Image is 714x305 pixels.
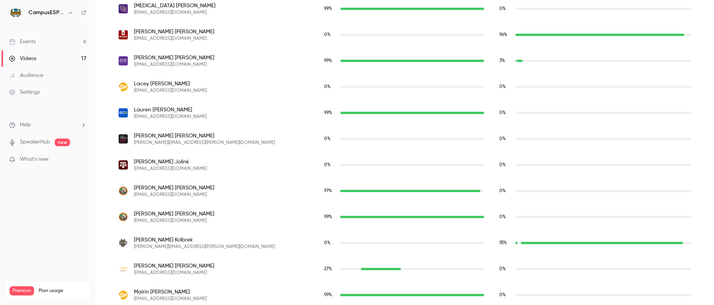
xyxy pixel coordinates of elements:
span: new [55,139,70,146]
div: lacey@campusesp.com [111,74,699,100]
img: tamu.edu [119,160,128,170]
div: Videos [9,55,36,62]
span: Live watch time [324,188,336,194]
span: [EMAIL_ADDRESS][DOMAIN_NAME] [134,166,207,172]
div: smaxjones@salisbury.edu [111,178,699,204]
img: georgian.edu [119,108,128,117]
span: 0 % [499,267,506,271]
span: 0 % [499,137,506,141]
span: Plan usage [39,288,86,294]
img: campusesp.com [119,82,128,91]
span: 99 % [324,7,332,11]
span: 96 % [499,33,507,37]
span: 3 % [499,59,505,63]
span: Replay watch time [499,214,512,220]
div: nancy.jimenez@csueastbay.edu [111,126,699,152]
span: Live watch time [324,57,336,64]
h6: CampusESP Academy [28,9,64,16]
span: Replay watch time [499,292,512,298]
span: Replay watch time [499,188,512,194]
div: Events [9,38,36,46]
div: charknes@iu.edu [111,22,699,48]
span: 0 % [499,7,506,11]
span: Lauren [PERSON_NAME] [134,106,207,114]
span: Replay watch time [499,161,512,168]
span: 0 % [324,33,331,37]
div: tracey.kolbrek@dordt.edu [111,230,699,256]
span: 99 % [324,111,332,115]
span: 0 % [324,137,331,141]
span: 27 % [324,267,332,271]
span: [PERSON_NAME] [PERSON_NAME] [134,132,275,140]
span: [PERSON_NAME][EMAIL_ADDRESS][PERSON_NAME][DOMAIN_NAME] [134,244,275,250]
a: SpeakerHub [20,138,50,146]
div: nhutson@agnesscott.edu [111,48,699,74]
span: [EMAIL_ADDRESS][DOMAIN_NAME] [134,10,215,16]
span: 0 % [499,215,506,219]
img: salisbury.edu [119,186,128,196]
span: Replay watch time [499,135,512,142]
div: ljensen@georgian.edu [111,100,699,126]
span: [PERSON_NAME] [PERSON_NAME] [134,262,214,270]
span: 0 % [324,241,331,245]
div: Settings [9,88,40,96]
img: iu.edu [119,30,128,39]
img: salisbury.edu [119,212,128,222]
span: Replay watch time [499,240,512,246]
iframe: Noticeable Trigger [77,156,86,163]
img: umn.edu [119,264,128,274]
div: mart1028@umn.edu [111,256,699,282]
div: masonj120@tamu.edu [111,152,699,178]
span: Lacey [PERSON_NAME] [134,80,207,88]
span: [EMAIL_ADDRESS][DOMAIN_NAME] [134,62,214,68]
span: Live watch time [324,83,336,90]
span: 0 % [499,293,506,297]
span: [PERSON_NAME] [PERSON_NAME] [134,210,214,218]
span: 0 % [324,85,331,89]
span: 99 % [324,215,332,219]
span: 0 % [499,85,506,89]
span: [PERSON_NAME] [PERSON_NAME] [134,28,214,36]
span: 0 % [499,163,506,167]
span: Replay watch time [499,57,512,64]
img: campusesp.com [119,290,128,300]
span: What's new [20,155,49,163]
span: [PERSON_NAME] [PERSON_NAME] [134,184,214,192]
span: Live watch time [324,214,336,220]
span: Replay watch time [499,83,512,90]
span: [MEDICAL_DATA] [PERSON_NAME] [134,2,215,10]
img: evansville.edu [119,4,128,13]
img: dordt.edu [119,238,128,248]
span: 0 % [499,189,506,193]
span: [EMAIL_ADDRESS][DOMAIN_NAME] [134,192,214,198]
span: [EMAIL_ADDRESS][DOMAIN_NAME] [134,218,214,224]
span: [EMAIL_ADDRESS][DOMAIN_NAME] [134,270,214,276]
span: Live watch time [324,292,336,298]
span: [EMAIL_ADDRESS][DOMAIN_NAME] [134,36,214,42]
span: 0 % [324,163,331,167]
span: Replay watch time [499,266,512,272]
img: agnesscott.edu [119,56,128,65]
span: Replay watch time [499,109,512,116]
span: 99 % [324,293,332,297]
span: [EMAIL_ADDRESS][DOMAIN_NAME] [134,114,207,120]
span: [EMAIL_ADDRESS][DOMAIN_NAME] [134,296,207,302]
span: 93 % [499,241,507,245]
span: 0 % [499,111,506,115]
span: [PERSON_NAME] [PERSON_NAME] [134,54,214,62]
img: CampusESP Academy [10,7,22,19]
span: Live watch time [324,31,336,38]
span: [EMAIL_ADDRESS][DOMAIN_NAME] [134,88,207,94]
span: Live watch time [324,5,336,12]
span: Live watch time [324,135,336,142]
span: Mairin [PERSON_NAME] [134,288,207,296]
span: 97 % [324,189,332,193]
span: Help [20,121,31,129]
div: hbkidd@salisbury.edu [111,204,699,230]
span: Live watch time [324,240,336,246]
span: Live watch time [324,266,336,272]
span: Premium [10,286,34,295]
img: csueastbay.edu [119,134,128,144]
span: [PERSON_NAME] Kolbrek [134,236,275,244]
li: help-dropdown-opener [9,121,86,129]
